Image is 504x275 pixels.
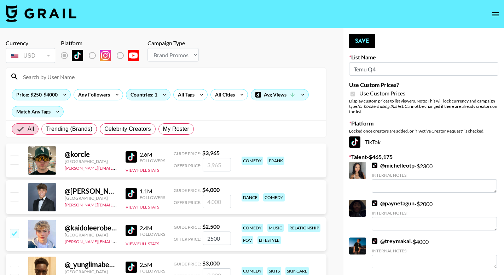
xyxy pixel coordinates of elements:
input: 3,965 [203,158,231,171]
div: comedy [242,157,263,165]
img: TikTok [72,50,83,61]
a: [PERSON_NAME][EMAIL_ADDRESS][DOMAIN_NAME] [65,164,169,171]
em: for bookers using this list [357,104,403,109]
div: List locked to TikTok. [61,48,145,63]
span: Guide Price: [174,188,201,193]
div: Campaign Type [147,40,199,47]
div: Internal Notes: [372,210,497,216]
div: All Cities [211,89,236,100]
span: All [28,125,34,133]
img: YouTube [128,50,139,61]
div: Locked once creators are added, or if "Active Creator Request" is checked. [349,128,498,134]
label: Talent - $ 465,175 [349,153,498,160]
div: Internal Notes: [372,172,497,178]
div: - $ 2300 [372,162,497,193]
span: Trending (Brands) [46,125,92,133]
div: Display custom prices to list viewers. Note: This will lock currency and campaign type . Cannot b... [349,98,498,114]
div: prank [267,157,284,165]
div: Avg Views [251,89,308,100]
div: lifestyle [257,236,281,244]
span: My Roster [163,125,189,133]
div: Platform [61,40,145,47]
div: comedy [242,267,263,275]
span: Guide Price: [174,224,201,230]
div: 1.1M [140,188,165,195]
a: @treymakai [372,238,411,245]
img: Grail Talent [6,5,76,22]
div: @ [PERSON_NAME].[PERSON_NAME] [65,187,117,195]
div: skits [267,267,281,275]
button: open drawer [488,7,503,21]
div: All Tags [174,89,196,100]
div: 2.5M [140,261,165,268]
div: pov [242,236,253,244]
span: Offer Price: [174,236,201,242]
div: Price: $250-$4000 [12,89,70,100]
div: comedy [242,224,263,232]
a: [PERSON_NAME][EMAIL_ADDRESS][DOMAIN_NAME] [65,201,169,207]
strong: $ 4,000 [202,186,220,193]
div: @ kaidoleerobertslife [65,223,117,232]
a: @michelleotp [372,162,415,169]
div: Followers [140,268,165,274]
div: 2.6M [140,151,165,158]
strong: $ 3,965 [202,150,220,156]
div: Match Any Tags [12,106,63,117]
img: TikTok [126,262,137,273]
div: USD [7,49,54,62]
button: View Full Stats [126,241,159,246]
button: View Full Stats [126,204,159,210]
div: Any Followers [74,89,111,100]
div: [GEOGRAPHIC_DATA] [65,195,117,201]
img: TikTok [126,188,137,199]
div: Followers [140,158,165,163]
img: Instagram [100,50,111,61]
div: Followers [140,195,165,200]
div: Followers [140,232,165,237]
input: Search by User Name [19,71,322,82]
button: View Full Stats [126,168,159,173]
div: TikTok [349,136,498,148]
div: relationship [288,224,320,232]
div: dance [242,193,259,201]
img: TikTok [372,200,377,206]
input: 2,500 [203,232,231,245]
div: [GEOGRAPHIC_DATA] [65,269,117,274]
div: @ _yunglimabean_ [65,260,117,269]
a: [PERSON_NAME][EMAIL_ADDRESS][DOMAIN_NAME] [65,238,169,244]
div: skincare [285,267,309,275]
strong: $ 3,000 [202,260,220,267]
div: music [267,224,284,232]
div: - $ 2000 [372,200,497,230]
div: @ korcle [65,150,117,159]
label: List Name [349,54,498,61]
button: Save [349,34,375,48]
div: Countries: 1 [126,89,170,100]
div: [GEOGRAPHIC_DATA] [65,232,117,238]
span: Celebrity Creators [104,125,151,133]
span: Offer Price: [174,163,201,168]
label: Platform [349,120,498,127]
div: Internal Notes: [372,248,497,253]
div: - $ 4000 [372,238,497,268]
span: Offer Price: [174,200,201,205]
img: TikTok [126,151,137,163]
img: TikTok [126,225,137,236]
img: TikTok [372,238,377,244]
div: [GEOGRAPHIC_DATA] [65,159,117,164]
img: TikTok [372,163,377,168]
div: Currency [6,40,55,47]
a: @paynetagun [372,200,415,207]
span: Guide Price: [174,151,201,156]
span: Guide Price: [174,261,201,267]
label: Use Custom Prices? [349,81,498,88]
div: Currency is locked to USD [6,47,55,64]
span: Use Custom Prices [359,90,405,97]
img: TikTok [349,136,360,148]
div: comedy [263,193,285,201]
input: 4,000 [203,195,231,208]
div: 2.4M [140,224,165,232]
strong: $ 2,500 [202,223,220,230]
